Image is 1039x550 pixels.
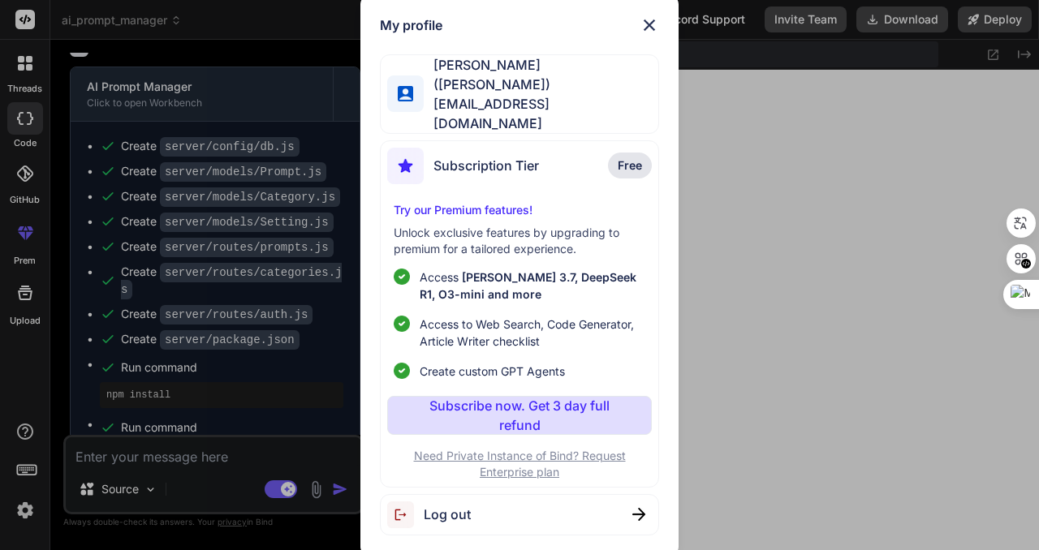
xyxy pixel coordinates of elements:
img: checklist [394,363,410,379]
span: [PERSON_NAME] ([PERSON_NAME]) [424,55,658,94]
span: Free [618,157,642,174]
img: checklist [394,269,410,285]
img: logout [387,501,424,528]
span: Subscription Tier [433,156,539,175]
img: close [632,508,645,521]
span: Log out [424,505,471,524]
img: close [640,15,659,35]
p: Need Private Instance of Bind? Request Enterprise plan [387,448,651,480]
span: [EMAIL_ADDRESS][DOMAIN_NAME] [424,94,658,133]
p: Subscribe now. Get 3 day full refund [419,396,619,435]
img: checklist [394,316,410,332]
span: Create custom GPT Agents [420,363,565,380]
img: subscription [387,148,424,184]
span: [PERSON_NAME] 3.7, DeepSeek R1, O3-mini and more [420,270,636,301]
p: Unlock exclusive features by upgrading to premium for a tailored experience. [394,225,645,257]
button: Subscribe now. Get 3 day full refund [387,396,651,435]
img: profile [398,86,413,101]
p: Access [420,269,645,303]
span: Access to Web Search, Code Generator, Article Writer checklist [420,316,645,350]
p: Try our Premium features! [394,202,645,218]
h1: My profile [380,15,442,35]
